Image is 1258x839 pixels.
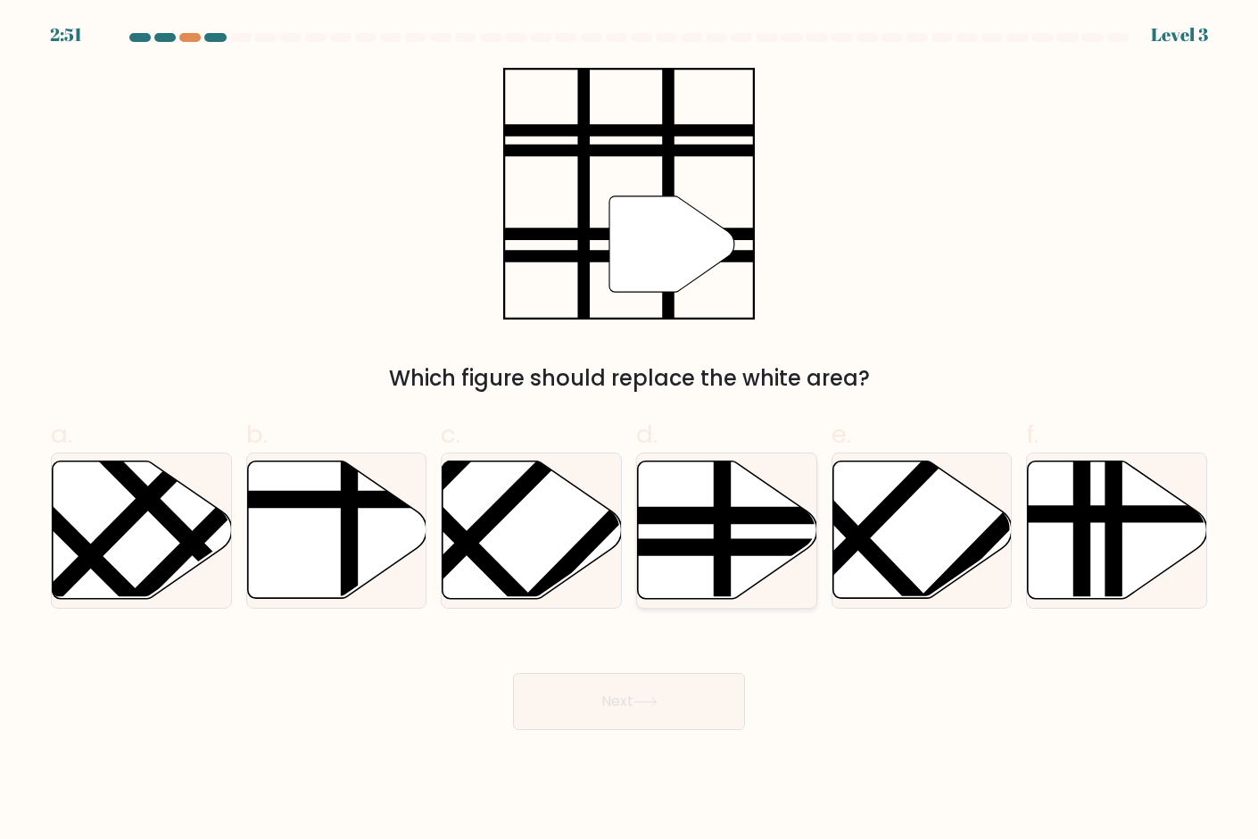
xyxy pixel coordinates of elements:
span: f. [1026,417,1039,452]
button: Next [513,673,745,730]
div: Which figure should replace the white area? [62,362,1196,395]
g: " [609,196,734,292]
div: 2:51 [50,21,82,48]
span: b. [246,417,268,452]
span: a. [51,417,72,452]
span: c. [441,417,460,452]
div: Level 3 [1151,21,1208,48]
span: e. [832,417,851,452]
span: d. [636,417,658,452]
